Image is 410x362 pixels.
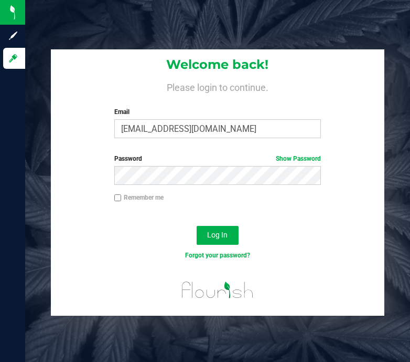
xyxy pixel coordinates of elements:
[276,155,321,162] a: Show Password
[114,193,164,202] label: Remember me
[176,271,259,309] img: flourish_logo.svg
[51,80,385,92] h4: Please login to continue.
[8,30,18,41] inline-svg: Sign up
[197,226,239,245] button: Log In
[51,58,385,71] h1: Welcome back!
[114,155,142,162] span: Password
[8,53,18,64] inline-svg: Log in
[114,194,122,202] input: Remember me
[207,231,228,239] span: Log In
[114,107,321,117] label: Email
[185,252,250,259] a: Forgot your password?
